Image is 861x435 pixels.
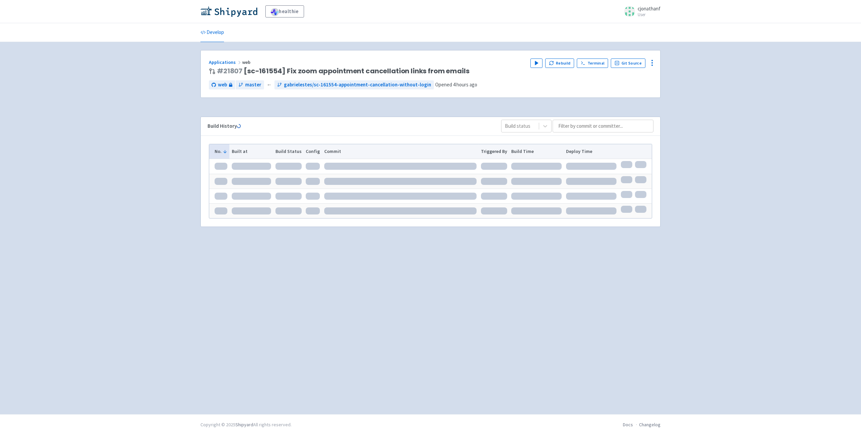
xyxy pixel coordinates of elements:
[623,422,633,428] a: Docs
[322,144,479,159] th: Commit
[545,58,574,68] button: Rebuild
[639,422,661,428] a: Changelog
[638,5,661,12] span: cjonathanf
[284,81,431,89] span: gabrielestes/sc-161554-appointment-cancellation-without-login
[265,5,304,17] a: healthie
[229,144,273,159] th: Built at
[217,66,242,76] a: #21807
[267,81,272,89] span: ←
[553,120,653,132] input: Filter by commit or committer...
[215,148,227,155] button: No.
[453,81,477,88] time: 4 hours ago
[218,81,227,89] span: web
[200,421,292,428] div: Copyright © 2025 All rights reserved.
[274,80,434,89] a: gabrielestes/sc-161554-appointment-cancellation-without-login
[564,144,619,159] th: Deploy Time
[638,12,661,17] small: User
[200,6,257,17] img: Shipyard logo
[208,122,490,130] div: Build History
[611,58,645,68] a: Git Source
[620,6,661,17] a: cjonathanf User
[200,23,224,42] a: Develop
[245,81,261,89] span: master
[304,144,322,159] th: Config
[577,58,608,68] a: Terminal
[273,144,304,159] th: Build Status
[209,80,235,89] a: web
[479,144,509,159] th: Triggered By
[235,422,253,428] a: Shipyard
[530,58,542,68] button: Play
[217,67,470,75] span: [sc-161554] Fix zoom appointment cancellation links from emails
[236,80,264,89] a: master
[435,81,477,88] span: Opened
[509,144,564,159] th: Build Time
[242,59,252,65] span: web
[209,59,242,65] a: Applications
